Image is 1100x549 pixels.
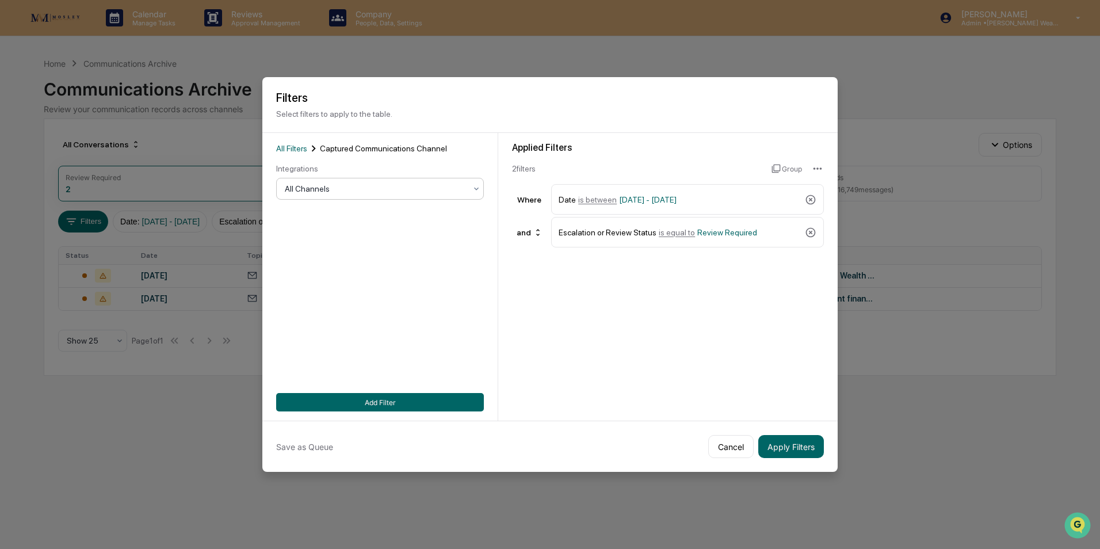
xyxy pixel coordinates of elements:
[512,195,547,204] div: Where
[512,142,824,153] div: Applied Filters
[83,146,93,155] div: 🗄️
[276,393,484,411] button: Add Filter
[697,228,757,237] span: Review Required
[276,435,333,458] button: Save as Queue
[39,100,146,109] div: We're available if you need us!
[771,159,802,178] button: Group
[559,189,800,209] div: Date
[23,145,74,157] span: Preclearance
[12,146,21,155] div: 🖐️
[276,109,824,119] p: Select filters to apply to the table.
[512,164,762,173] div: 2 filter s
[7,162,77,183] a: 🔎Data Lookup
[95,145,143,157] span: Attestations
[276,91,824,105] h2: Filters
[196,91,209,105] button: Start new chat
[81,195,139,204] a: Powered byPylon
[320,144,447,153] span: Captured Communications Channel
[7,140,79,161] a: 🖐️Preclearance
[12,24,209,43] p: How can we help?
[114,195,139,204] span: Pylon
[39,88,189,100] div: Start new chat
[12,88,32,109] img: 1746055101610-c473b297-6a78-478c-a979-82029cc54cd1
[708,435,754,458] button: Cancel
[23,167,72,178] span: Data Lookup
[1063,511,1094,542] iframe: Open customer support
[276,164,484,173] div: Integrations
[512,223,547,242] div: and
[79,140,147,161] a: 🗄️Attestations
[12,168,21,177] div: 🔎
[559,222,800,242] div: Escalation or Review Status
[659,228,695,237] span: is equal to
[578,195,617,204] span: is between
[276,144,307,153] span: All Filters
[619,195,677,204] span: [DATE] - [DATE]
[758,435,824,458] button: Apply Filters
